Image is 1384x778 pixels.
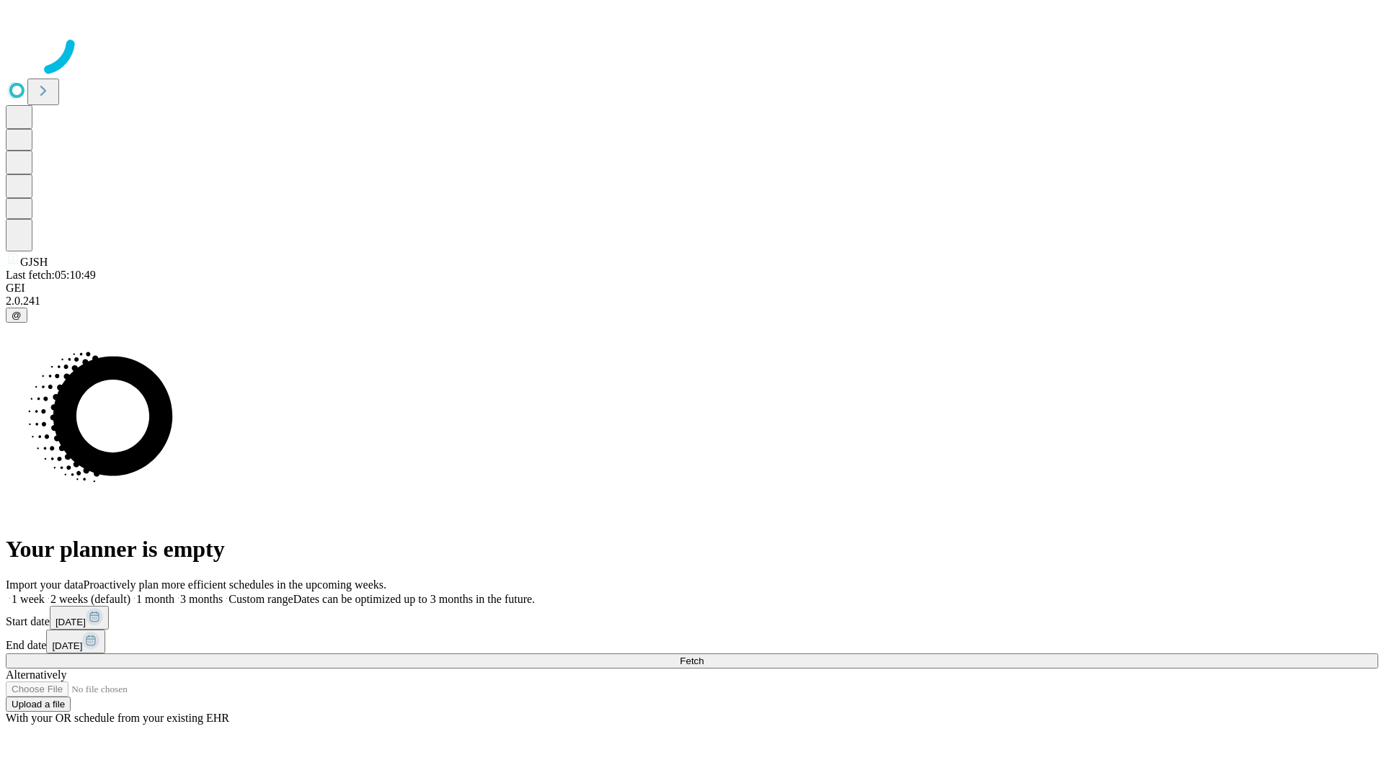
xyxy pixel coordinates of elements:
[6,669,66,681] span: Alternatively
[6,712,229,724] span: With your OR schedule from your existing EHR
[6,653,1378,669] button: Fetch
[12,593,45,605] span: 1 week
[50,593,130,605] span: 2 weeks (default)
[6,295,1378,308] div: 2.0.241
[46,630,105,653] button: [DATE]
[680,656,704,666] span: Fetch
[20,256,48,268] span: GJSH
[56,617,86,627] span: [DATE]
[136,593,174,605] span: 1 month
[84,578,386,591] span: Proactively plan more efficient schedules in the upcoming weeks.
[6,606,1378,630] div: Start date
[6,282,1378,295] div: GEI
[6,536,1378,563] h1: Your planner is empty
[229,593,293,605] span: Custom range
[6,308,27,323] button: @
[6,269,96,281] span: Last fetch: 05:10:49
[180,593,223,605] span: 3 months
[6,578,84,591] span: Import your data
[6,630,1378,653] div: End date
[52,640,82,651] span: [DATE]
[293,593,535,605] span: Dates can be optimized up to 3 months in the future.
[12,310,22,321] span: @
[50,606,109,630] button: [DATE]
[6,697,71,712] button: Upload a file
